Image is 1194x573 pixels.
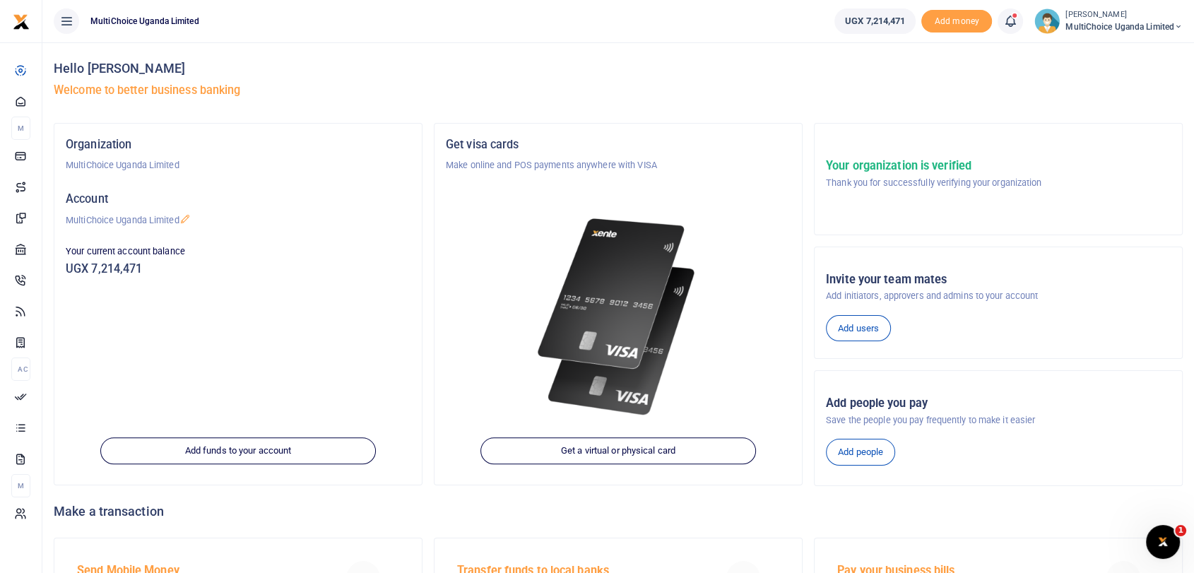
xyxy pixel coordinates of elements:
[826,273,1171,287] h5: Invite your team mates
[66,213,410,228] p: MultiChoice Uganda Limited
[826,413,1171,427] p: Save the people you pay frequently to make it easier
[85,15,205,28] span: MultiChoice Uganda Limited
[11,358,30,381] li: Ac
[1065,20,1183,33] span: MultiChoice Uganda Limited
[532,206,704,428] img: xente-_physical_cards.png
[66,262,410,276] h5: UGX 7,214,471
[54,504,1183,519] h4: Make a transaction
[66,138,410,152] h5: Organization
[1175,525,1186,536] span: 1
[66,158,410,172] p: MultiChoice Uganda Limited
[1034,8,1183,34] a: profile-user [PERSON_NAME] MultiChoice Uganda Limited
[11,474,30,497] li: M
[11,117,30,140] li: M
[1146,525,1180,559] iframe: Intercom live chat
[921,15,992,25] a: Add money
[826,289,1171,303] p: Add initiators, approvers and admins to your account
[829,8,921,34] li: Wallet ballance
[921,10,992,33] span: Add money
[826,439,895,466] a: Add people
[826,396,1171,410] h5: Add people you pay
[446,138,791,152] h5: Get visa cards
[54,61,1183,76] h4: Hello [PERSON_NAME]
[1065,9,1183,21] small: [PERSON_NAME]
[13,16,30,26] a: logo-small logo-large logo-large
[826,315,891,342] a: Add users
[66,244,410,259] p: Your current account balance
[13,13,30,30] img: logo-small
[921,10,992,33] li: Toup your wallet
[480,438,756,465] a: Get a virtual or physical card
[826,159,1041,173] h5: Your organization is verified
[66,192,410,206] h5: Account
[54,83,1183,98] h5: Welcome to better business banking
[826,176,1041,190] p: Thank you for successfully verifying your organization
[100,438,376,465] a: Add funds to your account
[1034,8,1060,34] img: profile-user
[845,14,905,28] span: UGX 7,214,471
[834,8,916,34] a: UGX 7,214,471
[446,158,791,172] p: Make online and POS payments anywhere with VISA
